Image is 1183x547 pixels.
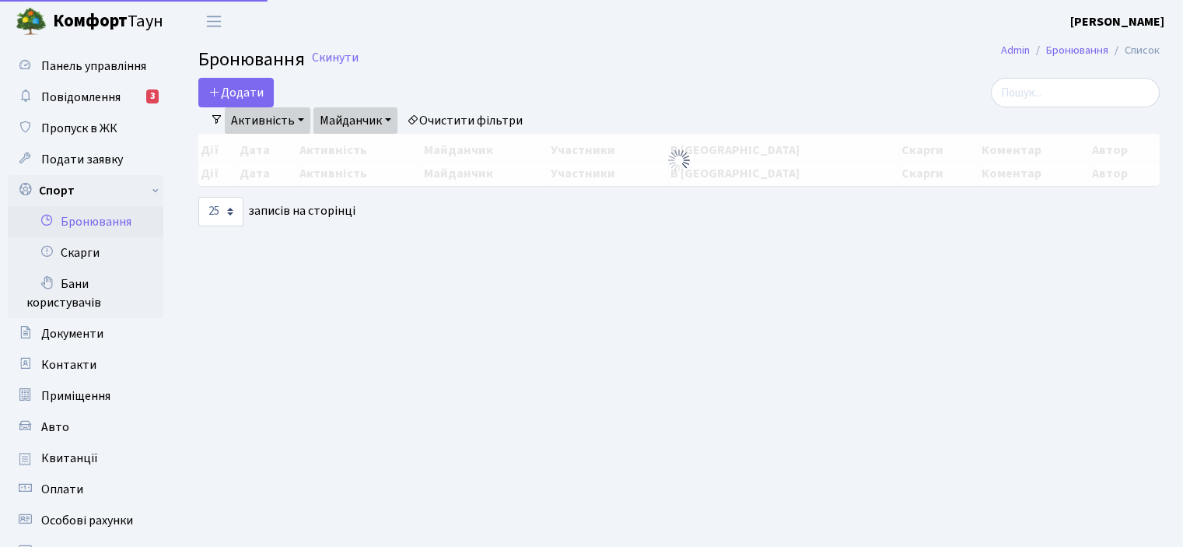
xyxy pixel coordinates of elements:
a: Спорт [8,175,163,206]
a: Оплати [8,474,163,505]
a: Скинути [312,51,359,65]
a: Бронювання [1046,42,1108,58]
button: Додати [198,78,274,107]
a: Бронювання [8,206,163,237]
span: Подати заявку [41,151,123,168]
a: Панель управління [8,51,163,82]
b: [PERSON_NAME] [1070,13,1164,30]
span: Оплати [41,481,83,498]
span: Повідомлення [41,89,121,106]
span: Документи [41,325,103,342]
span: Панель управління [41,58,146,75]
label: записів на сторінці [198,197,355,226]
span: Пропуск в ЖК [41,120,117,137]
a: Подати заявку [8,144,163,175]
a: Майданчик [313,107,397,134]
span: Бронювання [198,46,305,73]
li: Список [1108,42,1160,59]
a: Бани користувачів [8,268,163,318]
a: Документи [8,318,163,349]
a: Активність [225,107,310,134]
a: Пропуск в ЖК [8,113,163,144]
a: Admin [1001,42,1030,58]
span: Квитанції [41,450,98,467]
span: Таун [53,9,163,35]
b: Комфорт [53,9,128,33]
a: Квитанції [8,443,163,474]
nav: breadcrumb [978,34,1183,67]
a: Очистити фільтри [401,107,529,134]
a: Авто [8,412,163,443]
img: Обробка... [667,148,691,173]
a: Скарги [8,237,163,268]
input: Пошук... [991,78,1160,107]
a: Контакти [8,349,163,380]
a: Повідомлення3 [8,82,163,113]
a: Приміщення [8,380,163,412]
button: Переключити навігацію [194,9,233,34]
span: Особові рахунки [41,512,133,529]
a: Особові рахунки [8,505,163,536]
span: Авто [41,419,69,436]
img: logo.png [16,6,47,37]
span: Контакти [41,356,96,373]
select: записів на сторінці [198,197,243,226]
a: [PERSON_NAME] [1070,12,1164,31]
span: Приміщення [41,387,110,405]
div: 3 [146,89,159,103]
